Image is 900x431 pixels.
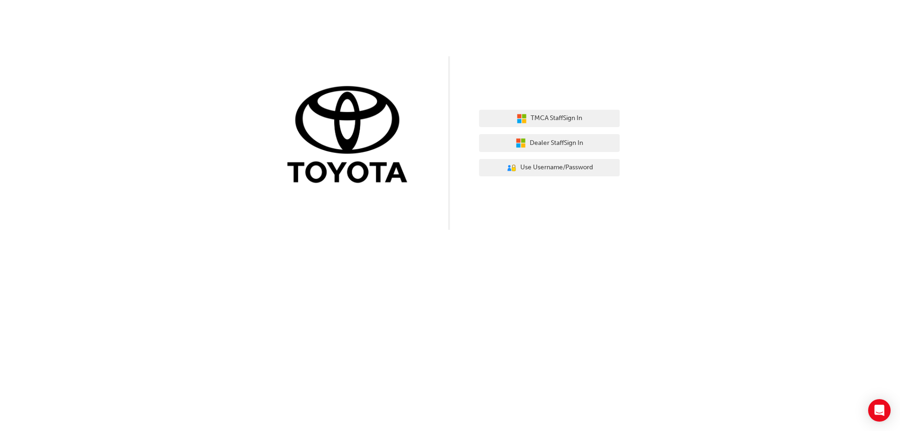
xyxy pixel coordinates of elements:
button: Use Username/Password [479,159,620,177]
div: Open Intercom Messenger [868,399,891,422]
button: Dealer StaffSign In [479,134,620,152]
img: Trak [280,84,421,188]
span: TMCA Staff Sign In [531,113,582,124]
span: Use Username/Password [520,162,593,173]
span: Dealer Staff Sign In [530,138,583,149]
button: TMCA StaffSign In [479,110,620,128]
